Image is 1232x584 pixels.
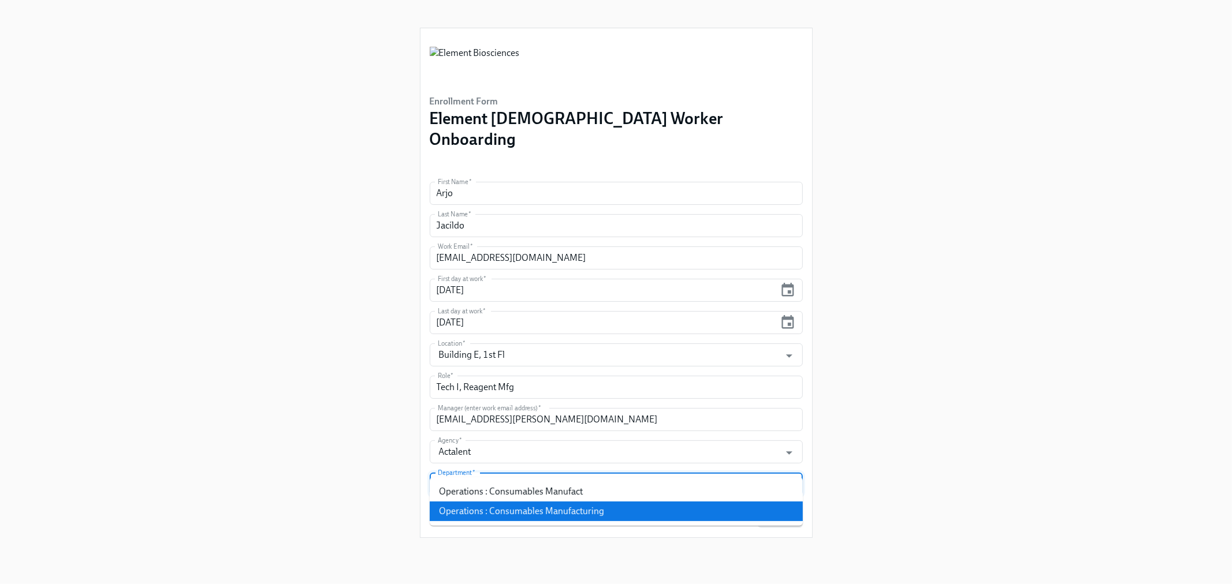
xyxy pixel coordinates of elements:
img: Element Biosciences [430,47,520,81]
h3: Element [DEMOGRAPHIC_DATA] Worker Onboarding [430,108,803,149]
input: MM/DD/YYYY [430,311,776,334]
li: Operations : Consumables Manufacturing [430,501,803,521]
li: Operations : Consumables Manufact [430,482,803,501]
h6: Enrollment Form [430,95,803,108]
button: Open [780,444,798,462]
input: MM/DD/YYYY [430,279,776,302]
button: Open [780,347,798,365]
